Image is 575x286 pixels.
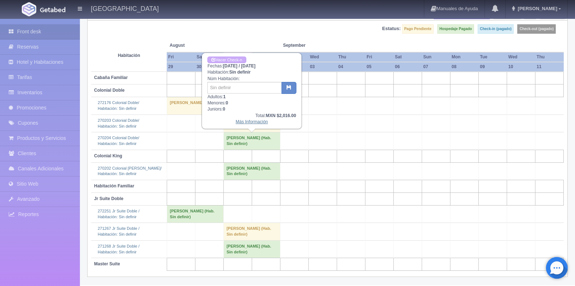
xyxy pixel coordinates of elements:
b: MXN $2,016.00 [266,113,296,118]
div: Total: [207,113,296,119]
span: [PERSON_NAME] [516,6,557,11]
a: 270204 Colonial Doble/Habitación: Sin definir [98,136,139,146]
th: Sun [422,52,450,62]
span: August [170,42,220,49]
th: Sat [393,52,422,62]
th: 05 [365,62,393,72]
td: [PERSON_NAME] (Hab. Sin definir) [223,132,280,150]
th: Fri [365,52,393,62]
th: Thu [337,52,365,62]
th: Sun [223,52,252,62]
th: Fri [167,52,195,62]
b: Habitación Familiar [94,183,134,188]
th: 09 [478,62,507,72]
span: September [283,42,334,49]
b: Cabaña Familiar [94,75,128,80]
label: Hospedaje Pagado [437,24,474,34]
th: 06 [393,62,422,72]
th: Mon [450,52,478,62]
th: 03 [308,62,337,72]
th: 08 [450,62,478,72]
a: Hacer Check-in [207,57,246,63]
a: 271268 Jr Suite Doble /Habitación: Sin definir [98,244,139,254]
a: 271267 Jr Suite Doble /Habitación: Sin definir [98,226,139,236]
th: Sat [195,52,223,62]
b: Colonial Doble [94,88,125,93]
label: Estatus: [382,25,401,32]
b: Jr Suite Doble [94,196,123,201]
th: 30 [195,62,223,72]
th: 04 [337,62,365,72]
strong: Habitación [118,53,140,58]
b: [DATE] / [DATE] [223,63,256,69]
td: [PERSON_NAME] (Hab. Sin definir) [223,240,280,258]
th: Tue [478,52,507,62]
div: Fechas: Habitación: Núm Habitación: Adultos: Menores: Juniors: [202,53,301,128]
td: [PERSON_NAME] (Hab. Sin definir) [167,206,223,223]
label: Pago Pendiente [402,24,434,34]
td: [PERSON_NAME] (Hab. Sin definir) [223,223,280,240]
b: Sin definir [229,70,251,75]
b: 0 [223,107,225,112]
th: Tue [280,52,308,62]
b: 1 [223,94,226,99]
label: Check-out (pagado) [517,24,556,34]
th: Thu [535,52,563,62]
th: 29 [167,62,195,72]
a: 272176 Colonial Doble/Habitación: Sin definir [98,100,139,111]
th: Wed [308,52,337,62]
a: 272251 Jr Suite Doble /Habitación: Sin definir [98,209,139,219]
h4: [GEOGRAPHIC_DATA] [91,4,159,13]
b: Master Suite [94,261,120,266]
a: 270203 Colonial Doble/Habitación: Sin definir [98,118,139,128]
a: Más Información [236,119,268,124]
th: 10 [507,62,535,72]
img: Getabed [22,2,36,16]
th: 07 [422,62,450,72]
b: 0 [226,100,228,105]
label: Check-in (pagado) [478,24,514,34]
th: Wed [507,52,535,62]
img: Getabed [40,7,65,12]
b: Colonial King [94,153,122,158]
th: Mon [252,52,280,62]
td: [PERSON_NAME] (Hab. Sin definir) [167,97,252,115]
a: 270202 Colonial [PERSON_NAME]/Habitación: Sin definir [98,166,162,176]
th: 11 [535,62,563,72]
td: [PERSON_NAME] (Hab. Sin definir) [223,162,280,180]
input: Sin definir [207,82,282,94]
